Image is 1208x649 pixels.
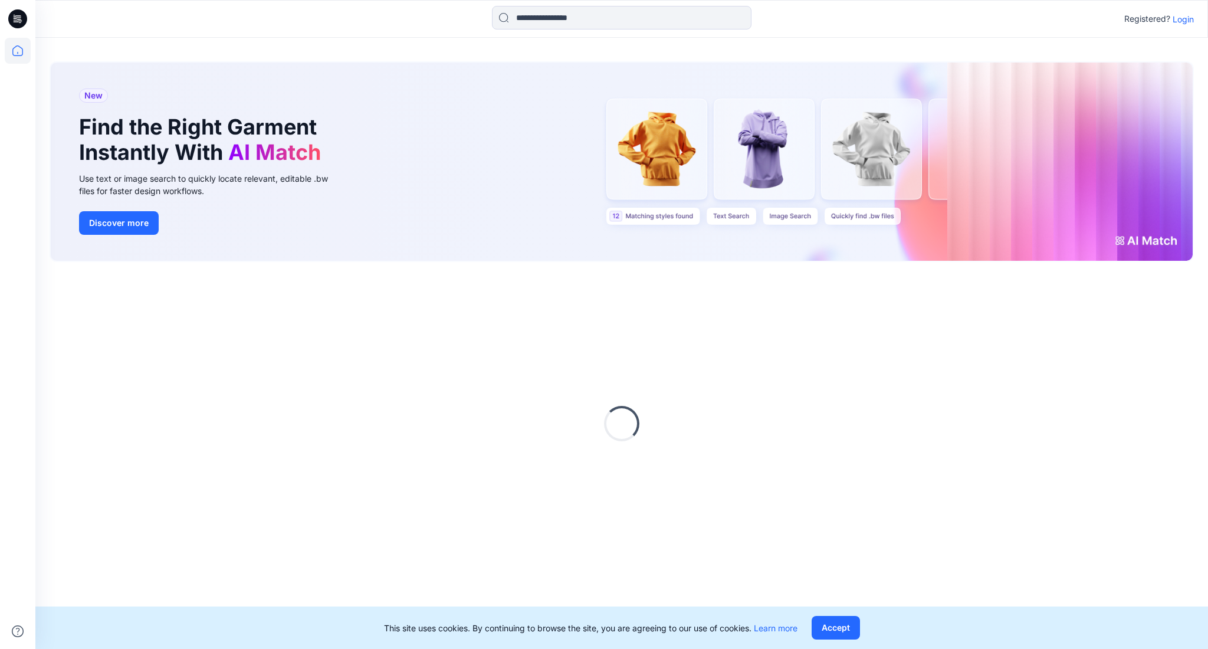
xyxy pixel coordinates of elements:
[812,616,860,640] button: Accept
[79,211,159,235] button: Discover more
[384,622,797,634] p: This site uses cookies. By continuing to browse the site, you are agreeing to our use of cookies.
[1173,13,1194,25] p: Login
[754,623,797,633] a: Learn more
[1124,12,1170,26] p: Registered?
[84,88,103,103] span: New
[79,114,327,165] h1: Find the Right Garment Instantly With
[79,172,344,197] div: Use text or image search to quickly locate relevant, editable .bw files for faster design workflows.
[228,139,321,165] span: AI Match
